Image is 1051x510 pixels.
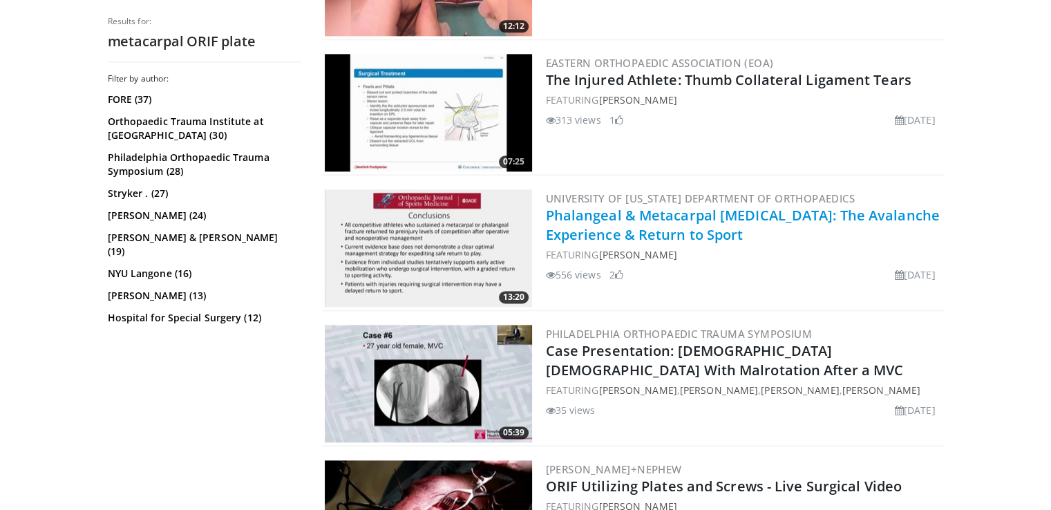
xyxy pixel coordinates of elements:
[895,403,936,417] li: [DATE]
[325,325,532,442] img: a4ad2d91-4556-448d-a62c-89816cb571e0.300x170_q85_crop-smart_upscale.jpg
[680,384,758,397] a: [PERSON_NAME]
[546,327,812,341] a: Philadelphia Orthopaedic Trauma Symposium
[546,341,904,379] a: Case Presentation: [DEMOGRAPHIC_DATA] [DEMOGRAPHIC_DATA] With Malrotation After a MVC
[499,20,529,32] span: 12:12
[108,267,298,281] a: NYU Langone (16)
[108,151,298,178] a: Philadelphia Orthopaedic Trauma Symposium (28)
[546,93,941,107] div: FEATURING
[546,383,941,397] div: FEATURING , , ,
[546,70,911,89] a: The Injured Athlete: Thumb Collateral Ligament Tears
[842,384,920,397] a: [PERSON_NAME]
[895,113,936,127] li: [DATE]
[609,113,623,127] li: 1
[598,248,676,261] a: [PERSON_NAME]
[108,311,298,325] a: Hospital for Special Surgery (12)
[108,187,298,200] a: Stryker . (27)
[546,247,941,262] div: FEATURING
[761,384,839,397] a: [PERSON_NAME]
[546,267,601,282] li: 556 views
[325,325,532,442] a: 05:39
[598,384,676,397] a: [PERSON_NAME]
[499,426,529,439] span: 05:39
[108,32,301,50] h2: metacarpal ORIF plate
[108,231,298,258] a: [PERSON_NAME] & [PERSON_NAME] (19)
[609,267,623,282] li: 2
[895,267,936,282] li: [DATE]
[546,462,682,476] a: [PERSON_NAME]+Nephew
[325,54,532,171] img: 622bf88f-c22f-4b24-89a8-8f5b76e6719d.300x170_q85_crop-smart_upscale.jpg
[108,16,301,27] p: Results for:
[108,73,301,84] h3: Filter by author:
[325,54,532,171] a: 07:25
[325,189,532,307] a: 13:20
[546,113,601,127] li: 313 views
[108,289,298,303] a: [PERSON_NAME] (13)
[108,115,298,142] a: Orthopaedic Trauma Institute at [GEOGRAPHIC_DATA] (30)
[325,189,532,307] img: 71672080-303e-4409-b680-b883ecb20b67.300x170_q85_crop-smart_upscale.jpg
[108,209,298,223] a: [PERSON_NAME] (24)
[546,403,596,417] li: 35 views
[108,93,298,106] a: FORE (37)
[499,291,529,303] span: 13:20
[546,477,902,495] a: ORIF Utilizing Plates and Screws - Live Surgical Video
[546,191,855,205] a: University of [US_STATE] Department of Orthopaedics
[499,155,529,168] span: 07:25
[598,93,676,106] a: [PERSON_NAME]
[546,56,774,70] a: Eastern Orthopaedic Association (EOA)
[546,206,940,244] a: Phalangeal & Metacarpal [MEDICAL_DATA]: The Avalanche Experience & Return to Sport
